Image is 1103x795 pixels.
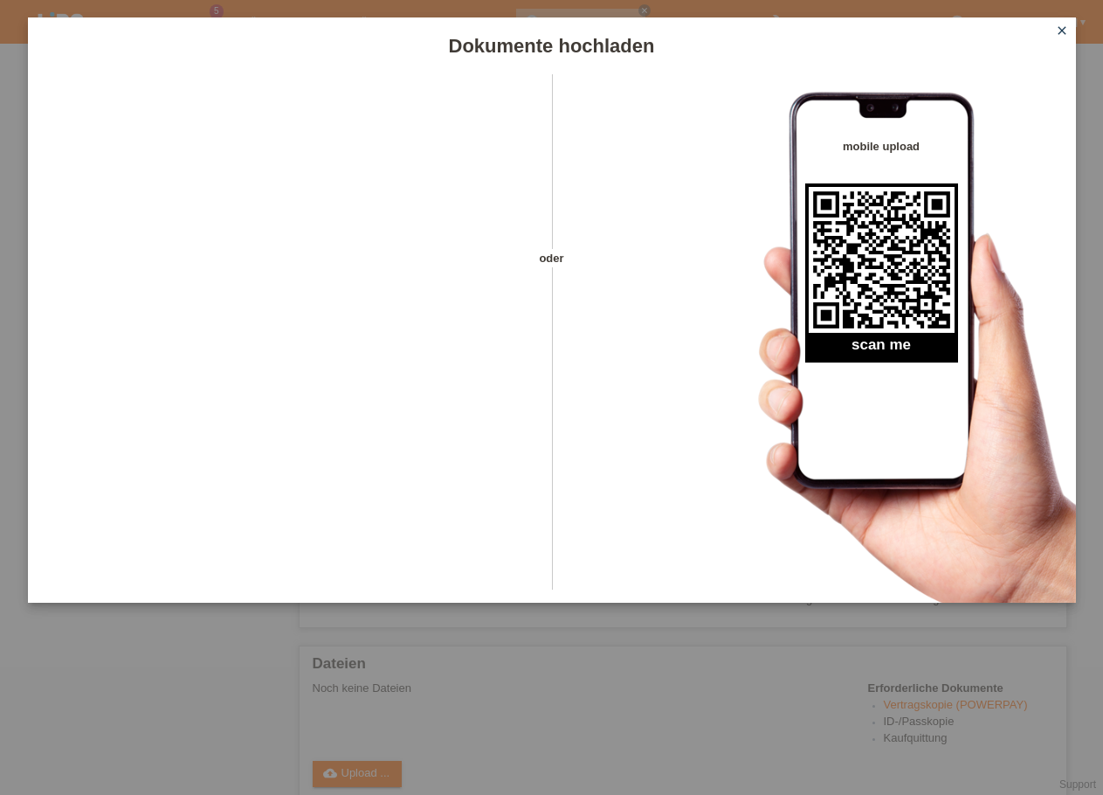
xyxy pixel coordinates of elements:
[805,336,958,363] h2: scan me
[1051,22,1073,42] a: close
[54,118,521,555] iframe: Upload
[805,140,958,153] h4: mobile upload
[1055,24,1069,38] i: close
[521,249,583,267] span: oder
[28,35,1076,57] h1: Dokumente hochladen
